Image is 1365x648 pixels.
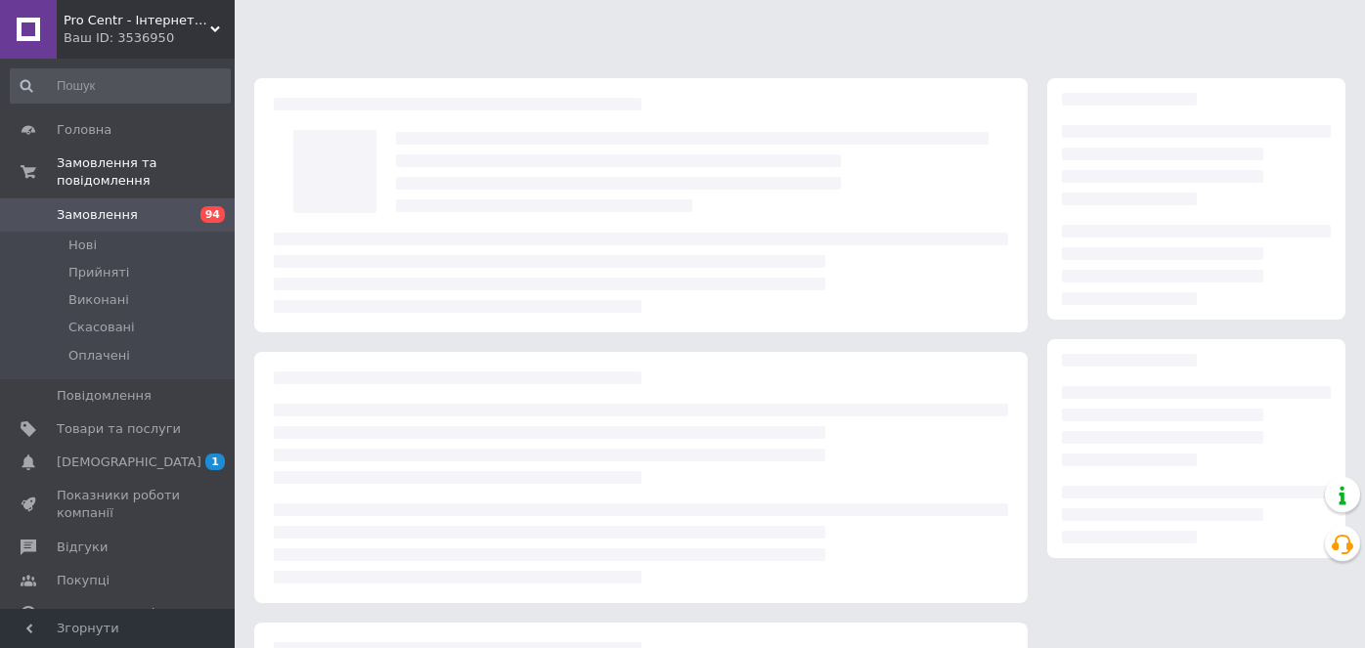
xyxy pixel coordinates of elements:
span: Повідомлення [57,387,152,405]
span: Скасовані [68,319,135,336]
span: Каталог ProSale [57,605,162,623]
span: 1 [205,454,225,470]
span: Товари та послуги [57,420,181,438]
div: Ваш ID: 3536950 [64,29,235,47]
input: Пошук [10,68,231,104]
span: Відгуки [57,539,108,556]
span: Нові [68,237,97,254]
span: Покупці [57,572,110,589]
span: Прийняті [68,264,129,281]
span: Виконані [68,291,129,309]
span: Замовлення [57,206,138,224]
span: Головна [57,121,111,139]
span: Замовлення та повідомлення [57,154,235,190]
span: [DEMOGRAPHIC_DATA] [57,454,201,471]
span: 94 [200,206,225,223]
span: Оплачені [68,347,130,365]
span: Pro Centr - Інтернет-магазин спецодягу, спецвзуття та засобів індивідуального захисту [64,12,210,29]
span: Показники роботи компанії [57,487,181,522]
